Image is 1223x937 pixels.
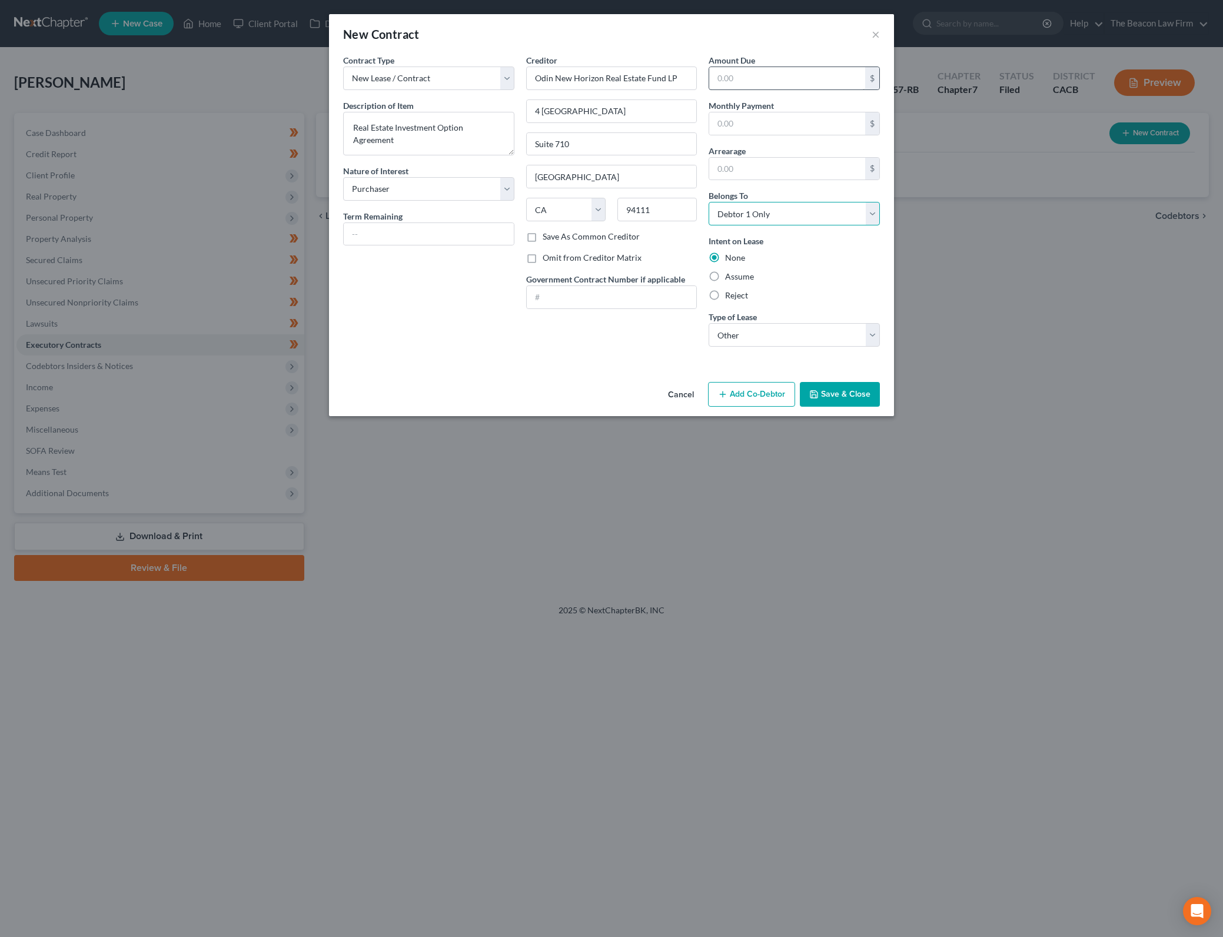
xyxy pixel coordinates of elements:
[865,67,879,89] div: $
[526,273,685,285] label: Government Contract Number if applicable
[527,165,697,188] input: Enter city...
[865,158,879,180] div: $
[526,67,697,90] input: Search creditor by name...
[709,54,755,67] label: Amount Due
[343,26,420,42] div: New Contract
[343,101,414,111] span: Description of Item
[709,191,748,201] span: Belongs To
[709,158,865,180] input: 0.00
[865,112,879,135] div: $
[725,271,754,283] label: Assume
[872,27,880,41] button: ×
[709,145,746,157] label: Arrearage
[708,382,795,407] button: Add Co-Debtor
[343,54,394,67] label: Contract Type
[343,210,403,222] label: Term Remaining
[1183,897,1211,925] div: Open Intercom Messenger
[343,165,408,177] label: Nature of Interest
[344,223,514,245] input: --
[527,100,697,122] input: Enter address...
[659,383,703,407] button: Cancel
[725,290,748,301] label: Reject
[709,312,757,322] span: Type of Lease
[527,133,697,155] input: Apt, Suite, etc...
[543,252,642,264] label: Omit from Creditor Matrix
[709,112,865,135] input: 0.00
[725,252,745,264] label: None
[709,67,865,89] input: 0.00
[709,99,774,112] label: Monthly Payment
[800,382,880,407] button: Save & Close
[527,286,697,308] input: #
[617,198,697,221] input: Enter zip..
[543,231,640,242] label: Save As Common Creditor
[709,235,763,247] label: Intent on Lease
[526,55,557,65] span: Creditor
